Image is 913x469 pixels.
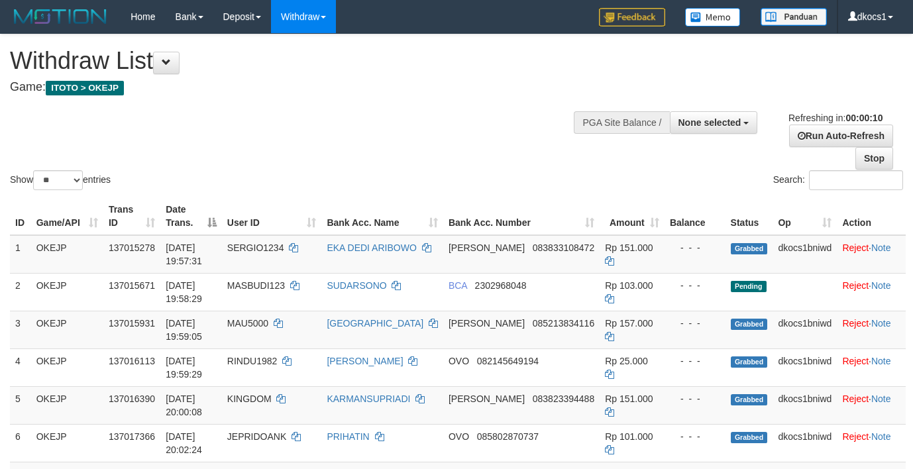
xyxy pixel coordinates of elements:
span: Rp 103.000 [605,280,653,291]
td: 3 [10,311,31,348]
span: [DATE] 20:02:24 [166,431,202,455]
a: [PERSON_NAME] [327,356,403,366]
span: None selected [678,117,741,128]
span: Copy 082145649194 to clipboard [477,356,539,366]
a: Note [871,280,891,291]
a: Note [871,393,891,404]
a: [GEOGRAPHIC_DATA] [327,318,423,329]
span: KINGDOM [227,393,272,404]
th: Bank Acc. Number: activate to sort column ascending [443,197,600,235]
span: Grabbed [731,243,768,254]
span: Rp 25.000 [605,356,648,366]
span: Grabbed [731,394,768,405]
span: Copy 085213834116 to clipboard [533,318,594,329]
span: MAU5000 [227,318,268,329]
th: Game/API: activate to sort column ascending [31,197,103,235]
label: Search: [773,170,903,190]
a: Reject [842,431,869,442]
td: 1 [10,235,31,274]
span: 137016390 [109,393,155,404]
th: ID [10,197,31,235]
span: Rp 151.000 [605,242,653,253]
span: [PERSON_NAME] [449,318,525,329]
th: Amount: activate to sort column ascending [600,197,665,235]
a: KARMANSUPRIADI [327,393,410,404]
label: Show entries [10,170,111,190]
span: RINDU1982 [227,356,277,366]
td: · [837,311,906,348]
a: Note [871,242,891,253]
span: Grabbed [731,432,768,443]
a: Run Auto-Refresh [789,125,893,147]
span: Pending [731,281,767,292]
div: - - - [670,317,720,330]
span: Copy 085802870737 to clipboard [477,431,539,442]
span: JEPRIDOANK [227,431,286,442]
span: Rp 101.000 [605,431,653,442]
a: Note [871,356,891,366]
span: BCA [449,280,467,291]
span: SERGIO1234 [227,242,284,253]
span: Copy 083823394488 to clipboard [533,393,594,404]
img: Button%20Memo.svg [685,8,741,26]
span: MASBUDI123 [227,280,285,291]
a: PRIHATIN [327,431,369,442]
span: Rp 151.000 [605,393,653,404]
span: ITOTO > OKEJP [46,81,124,95]
span: OVO [449,431,469,442]
span: 137015931 [109,318,155,329]
a: Reject [842,242,869,253]
th: Op: activate to sort column ascending [773,197,837,235]
a: Reject [842,356,869,366]
strong: 00:00:10 [845,113,883,123]
button: None selected [670,111,758,134]
th: Action [837,197,906,235]
span: [DATE] 19:58:29 [166,280,202,304]
span: Grabbed [731,319,768,330]
td: dkocs1bniwd [773,235,837,274]
span: 137016113 [109,356,155,366]
img: Feedback.jpg [599,8,665,26]
td: dkocs1bniwd [773,311,837,348]
span: [PERSON_NAME] [449,393,525,404]
th: Bank Acc. Name: activate to sort column ascending [321,197,443,235]
span: Rp 157.000 [605,318,653,329]
td: OKEJP [31,424,103,462]
a: EKA DEDI ARIBOWO [327,242,416,253]
span: [DATE] 19:59:05 [166,318,202,342]
th: Balance [665,197,725,235]
a: SUDARSONO [327,280,386,291]
span: 137015278 [109,242,155,253]
td: 6 [10,424,31,462]
a: Reject [842,280,869,291]
td: 4 [10,348,31,386]
div: - - - [670,392,720,405]
h1: Withdraw List [10,48,596,74]
td: · [837,235,906,274]
a: Reject [842,318,869,329]
td: · [837,273,906,311]
a: Note [871,318,891,329]
h4: Game: [10,81,596,94]
div: - - - [670,241,720,254]
td: OKEJP [31,235,103,274]
span: [PERSON_NAME] [449,242,525,253]
span: Grabbed [731,356,768,368]
div: - - - [670,430,720,443]
span: OVO [449,356,469,366]
img: MOTION_logo.png [10,7,111,26]
img: panduan.png [761,8,827,26]
span: 137017366 [109,431,155,442]
input: Search: [809,170,903,190]
td: · [837,424,906,462]
a: Reject [842,393,869,404]
select: Showentries [33,170,83,190]
div: - - - [670,279,720,292]
span: [DATE] 20:00:08 [166,393,202,417]
th: Date Trans.: activate to sort column descending [160,197,222,235]
th: Trans ID: activate to sort column ascending [103,197,160,235]
td: OKEJP [31,348,103,386]
a: Note [871,431,891,442]
td: 2 [10,273,31,311]
td: dkocs1bniwd [773,424,837,462]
